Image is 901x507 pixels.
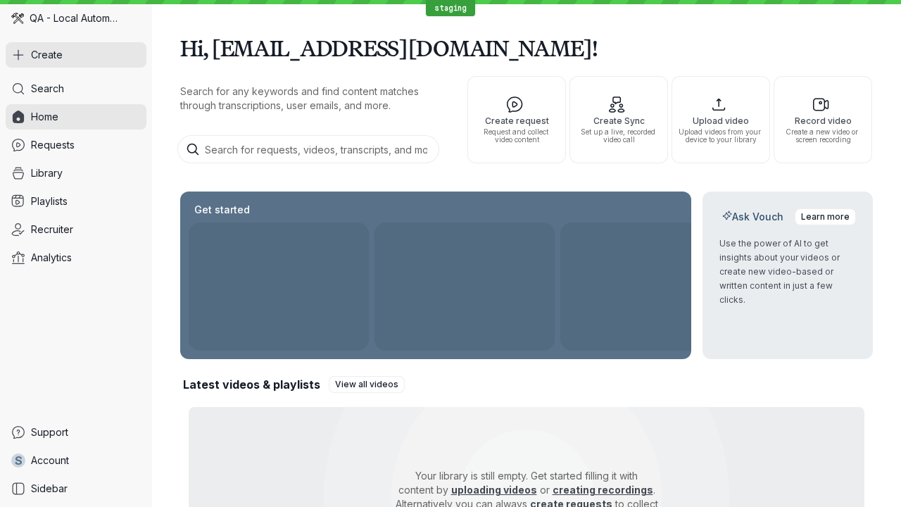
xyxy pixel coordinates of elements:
a: Playlists [6,189,146,214]
input: Search for requests, videos, transcripts, and more... [177,135,439,163]
a: Requests [6,132,146,158]
span: Upload videos from your device to your library [678,128,764,144]
a: creating recordings [553,484,653,496]
span: Recruiter [31,223,73,237]
span: Record video [780,116,866,125]
span: s [15,453,23,468]
button: Upload videoUpload videos from your device to your library [672,76,770,163]
a: sAccount [6,448,146,473]
span: Create Sync [576,116,662,125]
h2: Latest videos & playlists [183,377,320,392]
span: View all videos [335,377,398,392]
button: Create SyncSet up a live, recorded video call [569,76,668,163]
a: Sidebar [6,476,146,501]
span: Sidebar [31,482,68,496]
p: Search for any keywords and find content matches through transcriptions, user emails, and more. [180,84,442,113]
a: Recruiter [6,217,146,242]
span: Analytics [31,251,72,265]
span: Library [31,166,63,180]
span: Upload video [678,116,764,125]
span: Learn more [801,210,850,224]
img: QA - Local Automation avatar [11,12,24,25]
span: Set up a live, recorded video call [576,128,662,144]
span: Create [31,48,63,62]
button: Record videoCreate a new video or screen recording [774,76,872,163]
span: Home [31,110,58,124]
a: View all videos [329,376,405,393]
span: Playlists [31,194,68,208]
span: QA - Local Automation [30,11,120,25]
div: QA - Local Automation [6,6,146,31]
span: Create a new video or screen recording [780,128,866,144]
p: Use the power of AI to get insights about your videos or create new video-based or written conten... [719,237,856,307]
span: Support [31,425,68,439]
a: Support [6,420,146,445]
a: Home [6,104,146,130]
span: Request and collect video content [474,128,560,144]
span: Requests [31,138,75,152]
span: Account [31,453,69,468]
h2: Get started [191,203,253,217]
a: uploading videos [451,484,537,496]
a: Learn more [795,208,856,225]
h2: Ask Vouch [719,210,786,224]
button: Create requestRequest and collect video content [467,76,566,163]
a: Library [6,161,146,186]
a: Analytics [6,245,146,270]
h1: Hi, [EMAIL_ADDRESS][DOMAIN_NAME]! [180,28,873,68]
span: Search [31,82,64,96]
button: Create [6,42,146,68]
a: Search [6,76,146,101]
span: Create request [474,116,560,125]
